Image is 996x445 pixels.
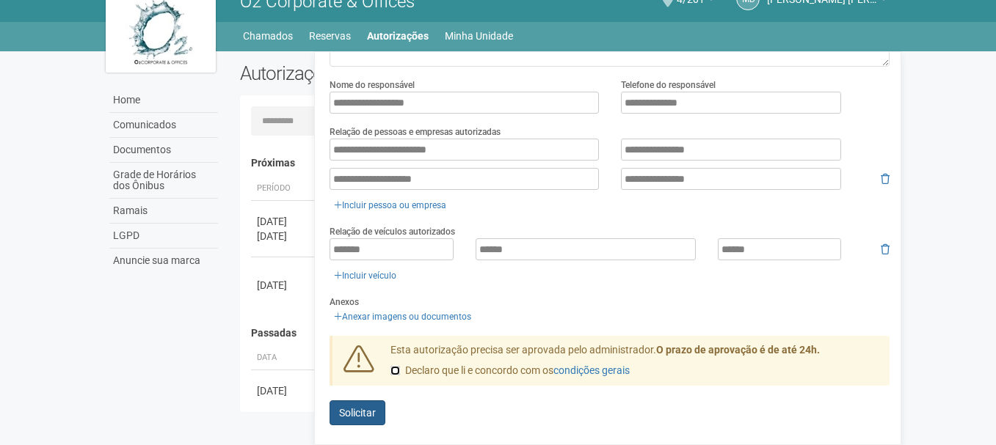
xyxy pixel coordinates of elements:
a: Chamados [243,26,293,46]
div: [DATE] [257,383,311,398]
a: Reservas [309,26,351,46]
th: Data [251,346,317,370]
label: Relação de veículos autorizados [330,225,455,238]
a: Anexar imagens ou documentos [330,309,476,325]
input: Declaro que li e concordo com oscondições gerais [390,366,400,375]
a: Incluir veículo [330,268,401,284]
div: [DATE] [257,278,311,293]
a: LGPD [109,224,218,249]
h4: Passadas [251,328,880,339]
th: Período [251,177,317,201]
strong: O prazo de aprovação é de até 24h. [656,344,820,356]
a: condições gerais [553,364,630,376]
label: Telefone do responsável [621,78,716,92]
a: Anuncie sua marca [109,249,218,273]
div: Esta autorização precisa ser aprovada pelo administrador. [379,343,890,386]
label: Nome do responsável [330,78,415,92]
h2: Autorizações [240,62,554,84]
a: Ramais [109,199,218,224]
button: Solicitar [330,400,385,425]
label: Declaro que li e concordo com os [390,364,630,378]
div: [DATE] [257,214,311,229]
span: Solicitar [339,407,376,419]
a: Autorizações [367,26,429,46]
label: Relação de pessoas e empresas autorizadas [330,125,501,139]
a: Documentos [109,138,218,163]
a: Comunicados [109,113,218,138]
div: [DATE] [257,229,311,243]
a: Grade de Horários dos Ônibus [109,163,218,199]
label: Anexos [330,295,359,309]
a: Home [109,88,218,113]
a: Minha Unidade [445,26,513,46]
h4: Próximas [251,158,880,169]
a: Incluir pessoa ou empresa [330,197,451,213]
i: Remover [881,174,890,184]
i: Remover [881,244,890,254]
